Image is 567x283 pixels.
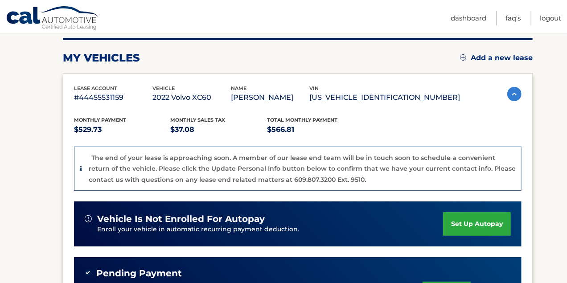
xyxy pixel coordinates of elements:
[507,87,522,101] img: accordion-active.svg
[74,85,117,91] span: lease account
[540,11,561,25] a: Logout
[152,85,175,91] span: vehicle
[309,91,460,104] p: [US_VEHICLE_IDENTIFICATION_NUMBER]
[267,123,364,136] p: $566.81
[74,91,152,104] p: #44455531159
[443,212,511,236] a: set up autopay
[97,213,265,225] span: vehicle is not enrolled for autopay
[74,117,126,123] span: Monthly Payment
[97,225,443,234] p: Enroll your vehicle in automatic recurring payment deduction.
[505,11,521,25] a: FAQ's
[171,123,267,136] p: $37.08
[96,268,182,279] span: Pending Payment
[6,6,99,32] a: Cal Automotive
[74,123,171,136] p: $529.73
[309,85,319,91] span: vin
[63,51,140,65] h2: my vehicles
[231,85,247,91] span: name
[85,215,92,222] img: alert-white.svg
[267,117,337,123] span: Total Monthly Payment
[460,53,533,62] a: Add a new lease
[231,91,309,104] p: [PERSON_NAME]
[451,11,486,25] a: Dashboard
[460,54,466,61] img: add.svg
[85,270,91,276] img: check-green.svg
[152,91,231,104] p: 2022 Volvo XC60
[171,117,226,123] span: Monthly sales Tax
[89,154,516,184] p: The end of your lease is approaching soon. A member of our lease end team will be in touch soon t...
